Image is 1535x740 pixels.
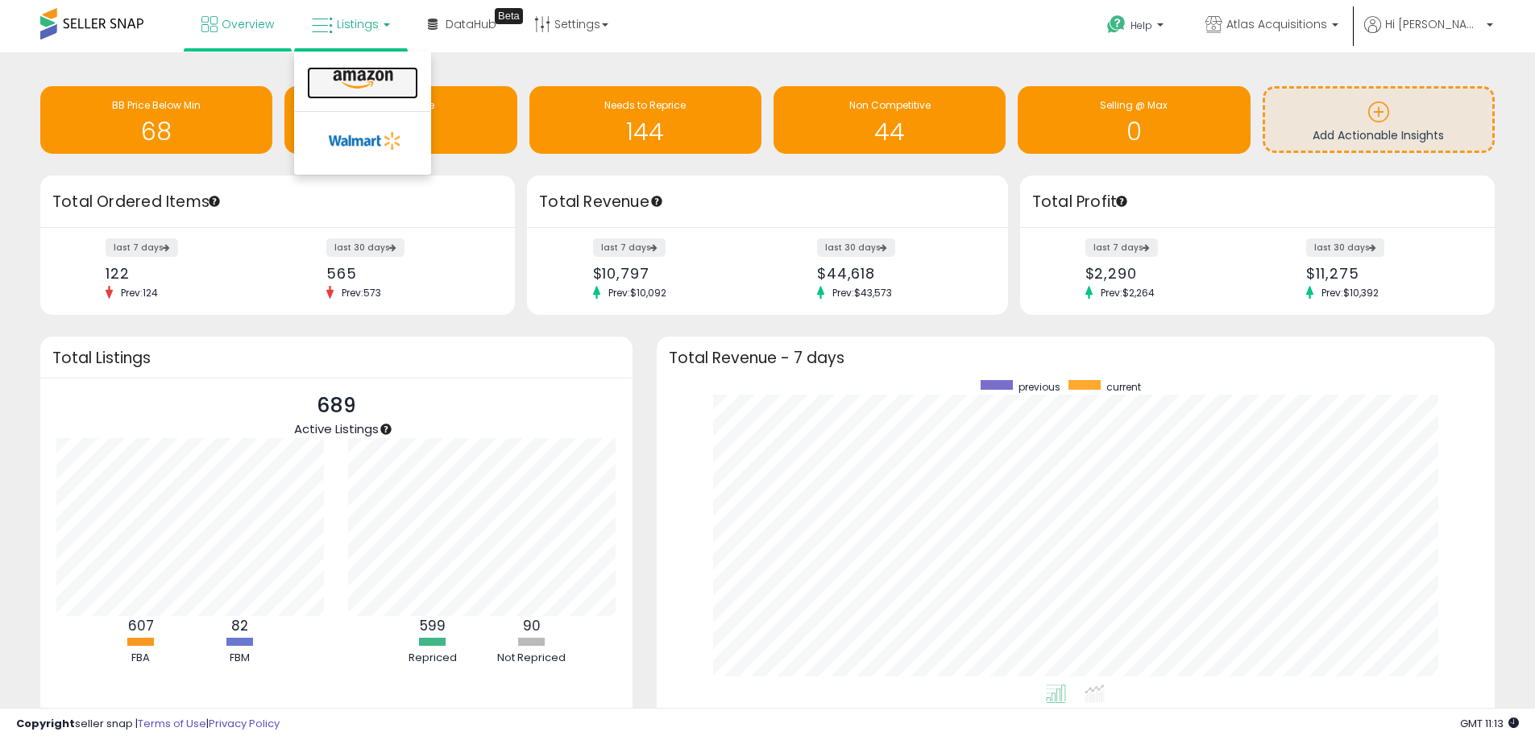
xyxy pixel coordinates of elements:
[326,265,487,282] div: 565
[483,651,580,666] div: Not Repriced
[1106,380,1141,394] span: current
[113,286,166,300] span: Prev: 124
[1085,238,1158,257] label: last 7 days
[604,98,686,112] span: Needs to Reprice
[446,16,496,32] span: DataHub
[326,238,404,257] label: last 30 days
[1114,194,1129,209] div: Tooltip anchor
[824,286,900,300] span: Prev: $43,573
[849,98,931,112] span: Non Competitive
[1032,191,1483,213] h3: Total Profit
[593,265,756,282] div: $10,797
[337,16,379,32] span: Listings
[600,286,674,300] span: Prev: $10,092
[669,352,1483,364] h3: Total Revenue - 7 days
[1313,127,1444,143] span: Add Actionable Insights
[40,86,272,154] a: BB Price Below Min 68
[1106,14,1126,35] i: Get Help
[1018,86,1250,154] a: Selling @ Max 0
[52,191,503,213] h3: Total Ordered Items
[52,352,620,364] h3: Total Listings
[48,118,264,145] h1: 68
[1265,89,1492,151] a: Add Actionable Insights
[1085,265,1246,282] div: $2,290
[1093,286,1163,300] span: Prev: $2,264
[539,191,996,213] h3: Total Revenue
[294,391,379,421] p: 689
[128,616,154,635] b: 607
[1226,16,1327,32] span: Atlas Acquisitions
[420,616,446,635] b: 599
[192,651,288,666] div: FBM
[1364,16,1493,52] a: Hi [PERSON_NAME]
[537,118,753,145] h1: 144
[284,86,517,154] a: Inventory Age 3
[495,8,523,24] div: Tooltip anchor
[593,238,666,257] label: last 7 days
[138,716,206,731] a: Terms of Use
[1460,716,1519,731] span: 2025-10-7 11:13 GMT
[93,651,189,666] div: FBA
[1100,98,1168,112] span: Selling @ Max
[222,16,274,32] span: Overview
[523,616,541,635] b: 90
[1094,2,1180,52] a: Help
[1131,19,1152,32] span: Help
[1018,380,1060,394] span: previous
[529,86,761,154] a: Needs to Reprice 144
[1313,286,1387,300] span: Prev: $10,392
[292,118,508,145] h1: 3
[774,86,1006,154] a: Non Competitive 44
[649,194,664,209] div: Tooltip anchor
[16,716,75,731] strong: Copyright
[106,238,178,257] label: last 7 days
[817,238,895,257] label: last 30 days
[1306,265,1467,282] div: $11,275
[207,194,222,209] div: Tooltip anchor
[294,420,379,437] span: Active Listings
[106,265,266,282] div: 122
[817,265,980,282] div: $44,618
[16,717,280,732] div: seller snap | |
[1026,118,1242,145] h1: 0
[209,716,280,731] a: Privacy Policy
[112,98,201,112] span: BB Price Below Min
[384,651,481,666] div: Repriced
[231,616,248,635] b: 82
[367,98,434,112] span: Inventory Age
[1385,16,1482,32] span: Hi [PERSON_NAME]
[379,422,393,436] div: Tooltip anchor
[782,118,998,145] h1: 44
[1306,238,1384,257] label: last 30 days
[334,286,389,300] span: Prev: 573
